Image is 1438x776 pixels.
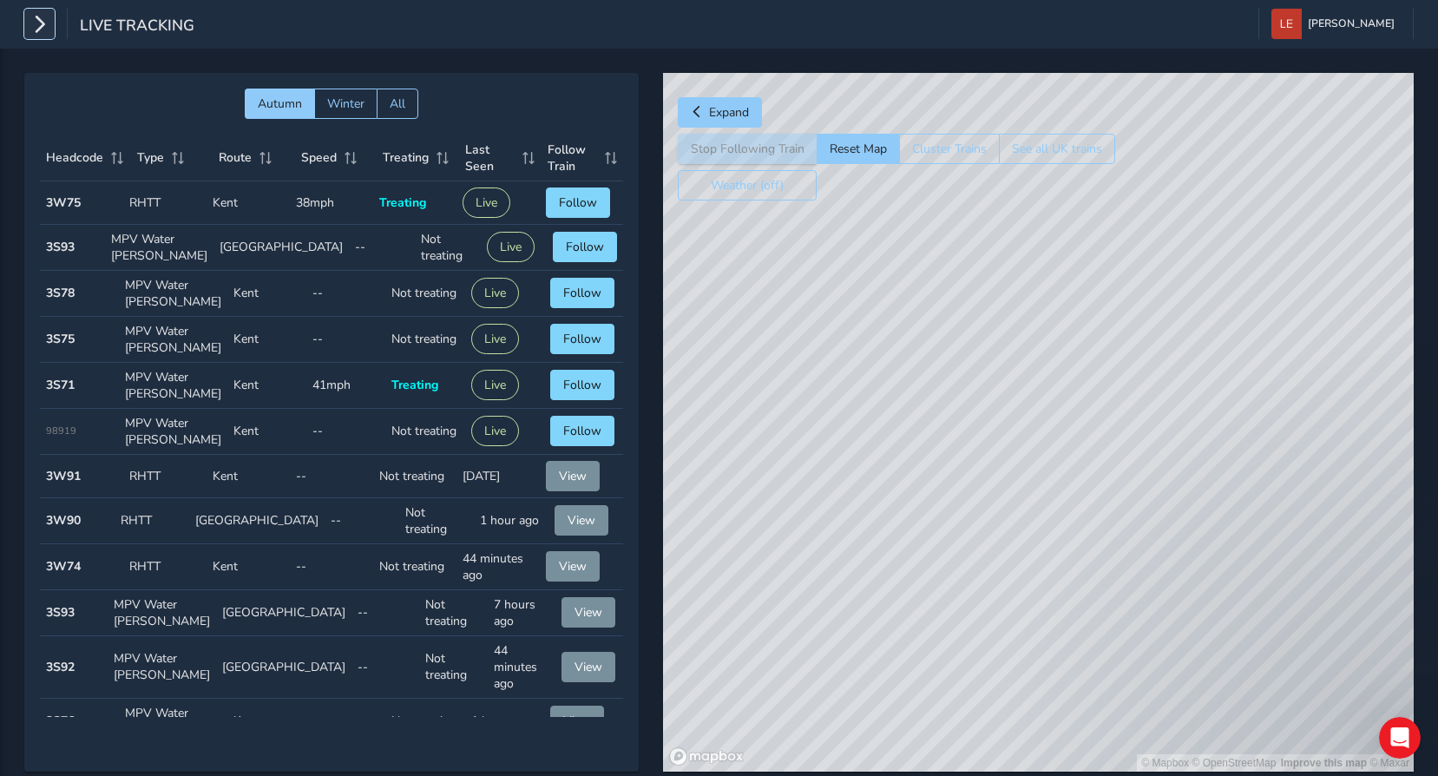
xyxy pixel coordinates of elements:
td: -- [351,636,419,699]
button: Live [471,416,519,446]
span: View [568,512,595,529]
strong: 3S92 [46,659,75,675]
span: Treating [383,149,429,166]
span: 98919 [46,424,76,437]
td: -- [351,590,419,636]
td: Not treating [419,636,487,699]
span: View [575,659,602,675]
td: -- [325,498,399,544]
strong: 3W91 [46,468,81,484]
td: RHTT [115,498,189,544]
strong: 3S76 [46,713,75,729]
td: -- [306,271,385,317]
td: Not treating [385,409,464,455]
td: [GEOGRAPHIC_DATA] [216,636,351,699]
button: View [546,461,600,491]
span: [PERSON_NAME] [1308,9,1395,39]
strong: 3S93 [46,604,75,621]
button: Live [471,370,519,400]
span: Follow [559,194,597,211]
strong: 3S93 [46,239,75,255]
td: Not treating [373,544,456,590]
td: [GEOGRAPHIC_DATA] [213,225,349,271]
span: Treating [379,194,426,211]
td: Not treating [373,455,456,498]
span: View [563,713,591,729]
button: Cluster Trains [899,134,999,164]
td: 38mph [290,181,373,225]
td: 7 hours ago [488,590,555,636]
span: Autumn [258,95,302,112]
img: diamond-layout [1271,9,1302,39]
td: -- [290,455,373,498]
button: View [561,652,615,682]
td: [GEOGRAPHIC_DATA] [189,498,325,544]
button: Live [463,187,510,218]
span: Speed [301,149,337,166]
button: Follow [550,370,614,400]
span: View [575,604,602,621]
button: View [546,551,600,582]
td: 41mph [306,363,385,409]
td: -- [306,409,385,455]
td: MPV Water [PERSON_NAME] [119,271,227,317]
td: 44 minutes ago [456,544,540,590]
td: MPV Water [PERSON_NAME] [108,590,216,636]
span: Follow Train [548,141,600,174]
strong: 3W75 [46,194,81,211]
span: Last Seen [465,141,515,174]
span: View [559,558,587,575]
button: All [377,89,418,119]
td: -- [306,317,385,363]
button: Winter [314,89,377,119]
button: [PERSON_NAME] [1271,9,1401,39]
td: Kent [227,409,306,455]
span: Winter [327,95,364,112]
button: Follow [546,187,610,218]
td: MPV Water [PERSON_NAME] [119,409,227,455]
td: -- [306,699,385,745]
span: Follow [566,239,604,255]
button: Live [471,278,519,308]
button: Live [471,324,519,354]
td: MPV Water [PERSON_NAME] [119,317,227,363]
span: Headcode [46,149,103,166]
td: Kent [207,455,290,498]
span: Type [137,149,164,166]
td: RHTT [123,181,207,225]
td: Kent [207,544,290,590]
button: Follow [550,324,614,354]
button: Reset Map [817,134,899,164]
td: 1 hour ago [465,699,544,745]
span: Follow [563,285,601,301]
strong: 3S78 [46,285,75,301]
button: Weather (off) [678,170,817,201]
td: RHTT [123,455,207,498]
td: -- [290,544,373,590]
span: Live Tracking [80,15,194,39]
button: View [550,706,604,736]
td: Kent [227,363,306,409]
td: MPV Water [PERSON_NAME] [119,699,227,745]
span: Follow [563,377,601,393]
span: Follow [563,423,601,439]
td: MPV Water [PERSON_NAME] [108,636,216,699]
td: 44 minutes ago [488,636,555,699]
td: Not treating [385,699,464,745]
td: MPV Water [PERSON_NAME] [105,225,213,271]
button: See all UK trains [999,134,1115,164]
td: Not treating [385,271,464,317]
td: Kent [227,699,306,745]
button: Follow [553,232,617,262]
button: Live [487,232,535,262]
td: Not treating [415,225,481,271]
button: Follow [550,278,614,308]
span: Follow [563,331,601,347]
td: [GEOGRAPHIC_DATA] [216,590,351,636]
td: Kent [227,317,306,363]
span: Expand [709,104,749,121]
span: All [390,95,405,112]
td: Not treating [385,317,464,363]
td: [DATE] [456,455,540,498]
button: Autumn [245,89,314,119]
